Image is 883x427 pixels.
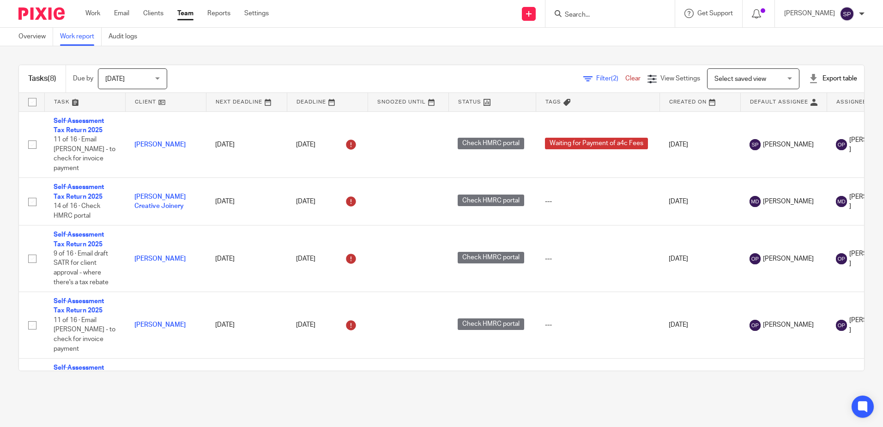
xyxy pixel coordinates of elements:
span: Filter [596,75,625,82]
a: Team [177,9,194,18]
a: Self-Assessment Tax Return 2025 [54,298,104,314]
span: [PERSON_NAME] [763,140,814,149]
td: [DATE] [659,359,740,406]
td: [DATE] [659,292,740,359]
span: [DATE] [105,76,125,82]
img: svg%3E [836,253,847,264]
span: (2) [611,75,618,82]
span: [PERSON_NAME] [763,254,814,263]
td: [DATE] [659,111,740,178]
a: Email [114,9,129,18]
div: [DATE] [296,137,358,152]
td: [DATE] [659,178,740,226]
div: [DATE] [296,318,358,333]
span: 11 of 16 · Email [PERSON_NAME] - to check for invoice payment [54,136,115,171]
span: Check HMRC portal [458,318,524,330]
p: [PERSON_NAME] [784,9,835,18]
div: [DATE] [296,251,358,266]
a: [PERSON_NAME] [134,322,186,328]
img: svg%3E [836,139,847,150]
span: [PERSON_NAME] [763,197,814,206]
a: [PERSON_NAME] Creative Joinery [134,194,186,209]
td: [DATE] [206,226,287,292]
div: Export table [809,74,857,83]
a: Work report [60,28,102,46]
img: Pixie [18,7,65,20]
td: [DATE] [659,226,740,292]
span: Tags [545,99,561,104]
td: [DATE] [206,292,287,359]
a: Work [85,9,100,18]
span: Waiting for Payment of a4c Fees [545,138,648,149]
a: Overview [18,28,53,46]
td: [DATE] [206,359,287,406]
td: [DATE] [206,178,287,226]
a: [PERSON_NAME] [134,141,186,148]
a: Self-Assessment Tax Return 2025 [54,232,104,247]
img: svg%3E [750,139,761,150]
span: View Settings [660,75,700,82]
img: svg%3E [836,196,847,207]
span: Select saved view [714,76,766,82]
a: [PERSON_NAME] [134,256,186,262]
a: Clients [143,9,163,18]
span: Get Support [697,10,733,17]
span: Check HMRC portal [458,195,524,206]
img: svg%3E [750,196,761,207]
div: [DATE] [296,194,358,209]
span: 11 of 16 · Email [PERSON_NAME] - to check for invoice payment [54,317,115,352]
a: Self-Assessment Tax Return 2025 [54,184,104,200]
span: (8) [48,75,56,82]
div: --- [545,197,650,206]
a: Settings [244,9,269,18]
div: --- [545,320,650,329]
input: Search [564,11,647,19]
span: Check HMRC portal [458,252,524,263]
span: 14 of 16 · Check HMRC portal [54,203,100,219]
span: 9 of 16 · Email draft SATR for client approval - where there's a tax rebate [54,250,109,286]
img: svg%3E [750,320,761,331]
img: svg%3E [840,6,854,21]
a: Clear [625,75,641,82]
a: Self-Assessment Tax Return 2025 [54,365,104,380]
h1: Tasks [28,74,56,84]
img: svg%3E [750,253,761,264]
a: Self-Assessment Tax Return 2025 [54,118,104,134]
div: --- [545,254,650,263]
td: [DATE] [206,111,287,178]
a: Audit logs [109,28,144,46]
span: [PERSON_NAME] [763,320,814,329]
span: Check HMRC portal [458,138,524,149]
p: Due by [73,74,93,83]
img: svg%3E [836,320,847,331]
a: Reports [207,9,230,18]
